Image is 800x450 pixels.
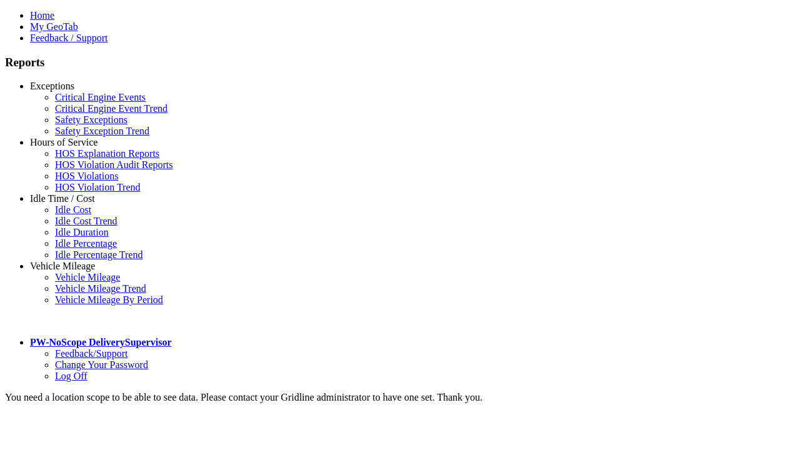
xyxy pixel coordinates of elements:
[30,32,107,43] a: Feedback / Support
[30,21,78,32] a: My GeoTab
[55,92,146,102] a: Critical Engine Events
[5,56,795,69] h3: Reports
[55,216,117,226] a: Idle Cost Trend
[55,126,149,136] a: Safety Exception Trend
[30,193,95,204] a: Idle Time / Cost
[30,261,95,271] a: Vehicle Mileage
[55,227,109,237] a: Idle Duration
[55,114,127,125] a: Safety Exceptions
[55,171,118,181] a: HOS Violations
[30,337,171,347] a: PW-NoScope DeliverySupervisor
[55,182,141,192] a: HOS Violation Trend
[55,359,148,370] a: Change Your Password
[5,392,795,403] div: You need a location scope to be able to see data. Please contact your Gridline administrator to h...
[55,283,146,294] a: Vehicle Mileage Trend
[55,272,120,282] a: Vehicle Mileage
[55,371,87,381] a: Log Off
[55,238,117,249] a: Idle Percentage
[55,159,173,170] a: HOS Violation Audit Reports
[30,137,97,147] a: Hours of Service
[55,103,167,114] a: Critical Engine Event Trend
[55,148,159,159] a: HOS Explanation Reports
[55,294,163,305] a: Vehicle Mileage By Period
[30,10,54,21] a: Home
[55,348,127,359] a: Feedback/Support
[55,249,142,260] a: Idle Percentage Trend
[55,204,91,215] a: Idle Cost
[30,81,74,91] a: Exceptions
